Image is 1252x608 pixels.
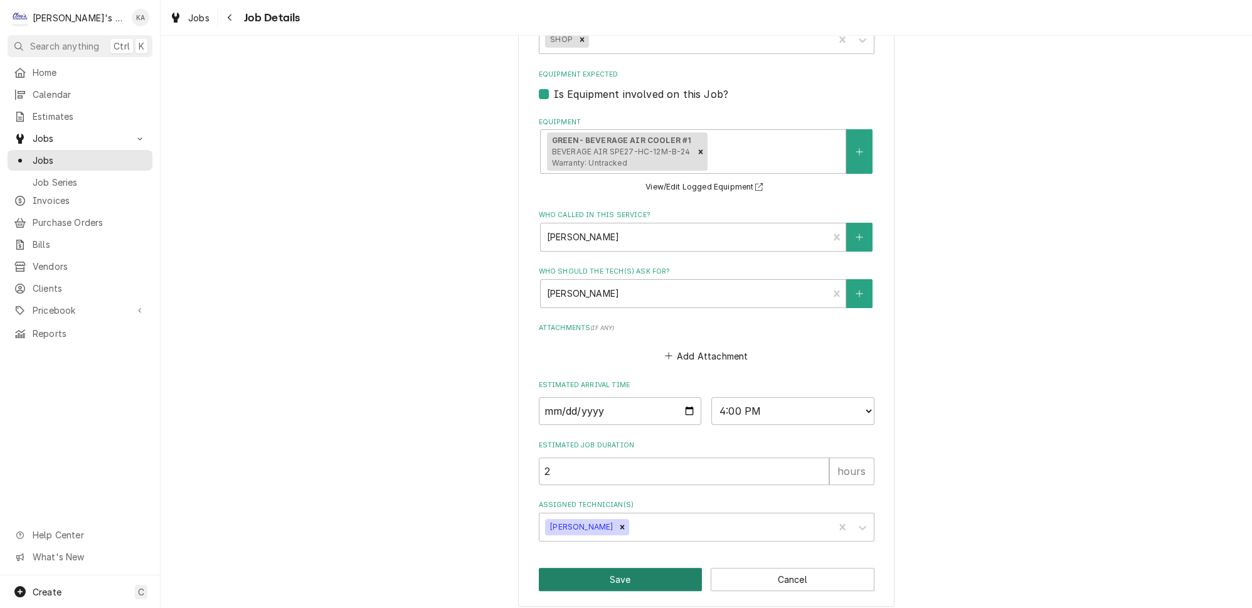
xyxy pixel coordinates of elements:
a: Home [8,62,152,83]
label: Assigned Technician(s) [539,500,874,510]
label: Equipment Expected [539,70,874,80]
div: Clay's Refrigeration's Avatar [11,9,29,26]
div: Attachments [539,323,874,365]
div: Who should the tech(s) ask for? [539,267,874,307]
a: Vendors [8,256,152,277]
div: Equipment Expected [539,70,874,102]
svg: Create New Contact [856,233,863,242]
div: Button Group Row [539,568,874,591]
div: SHOP [545,31,575,48]
div: Estimated Arrival Time [539,380,874,425]
div: Assigned Technician(s) [539,500,874,541]
span: Clients [33,282,146,295]
span: Pricebook [33,304,127,317]
div: [PERSON_NAME] [545,519,615,535]
span: K [139,40,144,53]
button: Add Attachment [662,347,750,365]
button: Create New Equipment [846,129,873,174]
a: Jobs [164,8,215,28]
span: Calendar [33,88,146,101]
span: Purchase Orders [33,216,146,229]
a: Go to Pricebook [8,300,152,321]
span: BEVERAGE AIR SPE27-HC-12M-B-24 Warranty: Untracked [552,147,691,168]
button: Search anythingCtrlK [8,35,152,57]
span: Estimates [33,110,146,123]
svg: Create New Contact [856,289,863,298]
div: Button Group [539,568,874,591]
label: Attachments [539,323,874,333]
a: Estimates [8,106,152,127]
label: Who called in this service? [539,210,874,220]
span: Home [33,66,146,79]
a: Reports [8,323,152,344]
span: Jobs [33,154,146,167]
a: Jobs [8,150,152,171]
label: Is Equipment involved on this Job? [554,87,728,102]
button: Save [539,568,703,591]
span: C [138,585,144,599]
button: Navigate back [220,8,240,28]
span: Job Series [33,176,146,189]
a: Invoices [8,190,152,211]
span: Create [33,587,61,597]
button: Create New Contact [846,279,873,308]
div: [PERSON_NAME]'s Refrigeration [33,11,125,24]
span: Invoices [33,194,146,207]
a: Go to What's New [8,547,152,567]
strong: GREEN- BEVERAGE AIR COOLER #1 [552,136,692,145]
div: Remove Joey Brabb [615,519,629,535]
span: Ctrl [114,40,130,53]
label: Equipment [539,117,874,127]
a: Calendar [8,84,152,105]
span: Search anything [30,40,99,53]
button: View/Edit Logged Equipment [644,179,769,195]
svg: Create New Equipment [856,147,863,156]
button: Create New Contact [846,223,873,252]
div: KA [132,9,149,26]
span: ( if any ) [590,324,614,331]
a: Go to Help Center [8,525,152,545]
div: Korey Austin's Avatar [132,9,149,26]
span: Reports [33,327,146,340]
div: Remove SHOP [575,31,589,48]
a: Go to Jobs [8,128,152,149]
div: Equipment [539,117,874,195]
span: Jobs [33,132,127,145]
a: Job Series [8,172,152,193]
a: Bills [8,234,152,255]
button: Cancel [711,568,874,591]
div: Who called in this service? [539,210,874,251]
label: Estimated Arrival Time [539,380,874,390]
input: Date [539,397,702,425]
span: Help Center [33,528,145,541]
a: Clients [8,278,152,299]
span: Bills [33,238,146,251]
div: C [11,9,29,26]
a: Purchase Orders [8,212,152,233]
span: Vendors [33,260,146,273]
div: Remove [object Object] [694,132,708,171]
select: Time Select [711,397,874,425]
span: Job Details [240,9,300,26]
span: What's New [33,550,145,563]
label: Who should the tech(s) ask for? [539,267,874,277]
span: Jobs [188,11,210,24]
div: hours [829,457,874,485]
div: Estimated Job Duration [539,440,874,485]
label: Estimated Job Duration [539,440,874,451]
